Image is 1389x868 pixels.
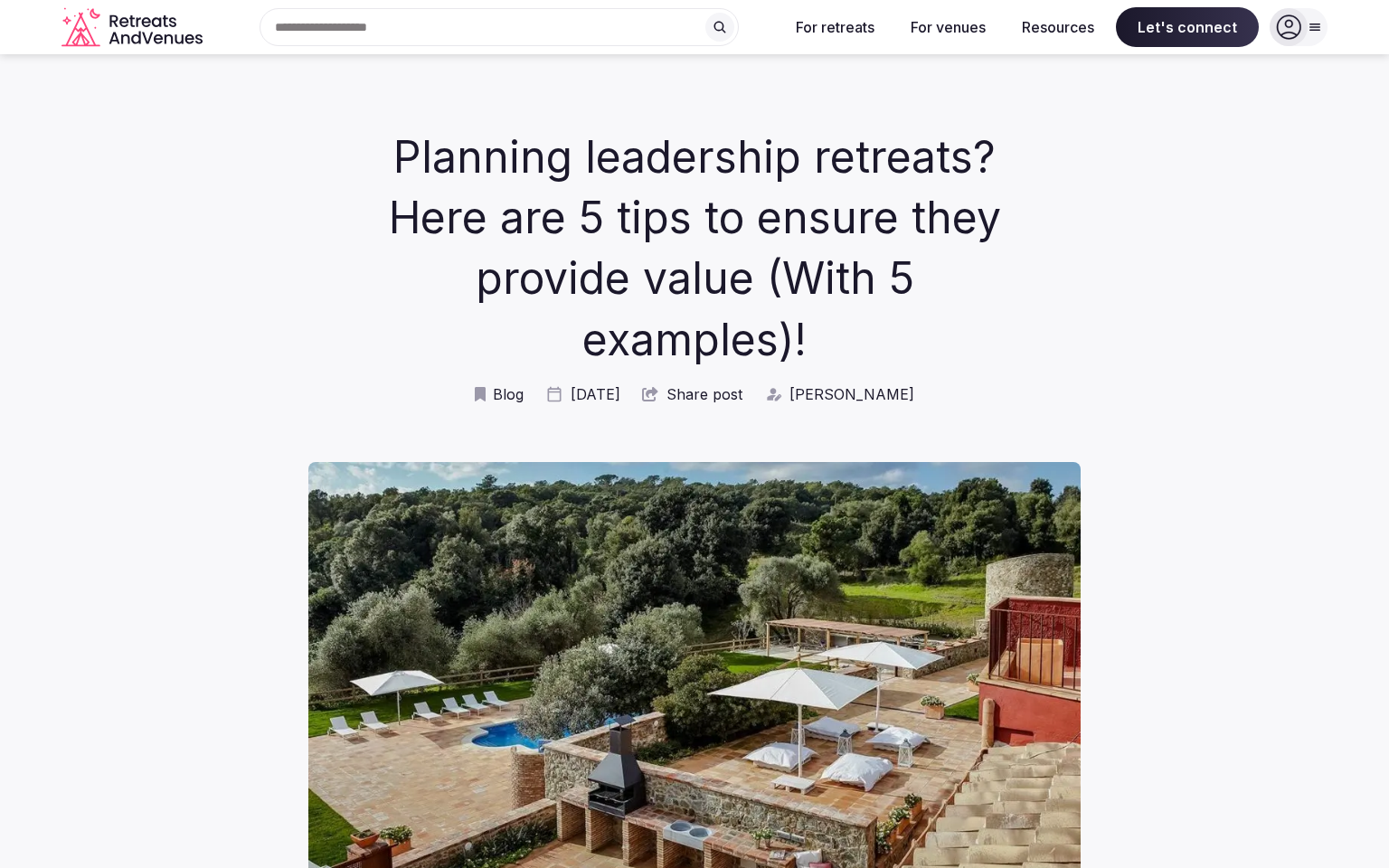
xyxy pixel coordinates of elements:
[1116,7,1259,47] span: Let's connect
[666,384,742,404] span: Share post
[61,7,206,48] svg: Retreats and Venues company logo
[764,384,914,404] a: [PERSON_NAME]
[781,7,889,47] button: For retreats
[61,7,206,48] a: Visit the homepage
[896,7,1000,47] button: For venues
[475,384,524,404] a: Blog
[1007,7,1109,47] button: Resources
[789,384,914,404] span: [PERSON_NAME]
[357,127,1033,370] h1: Planning leadership retreats? Here are 5 tips to ensure they provide value (With 5 examples)!
[493,384,524,404] span: Blog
